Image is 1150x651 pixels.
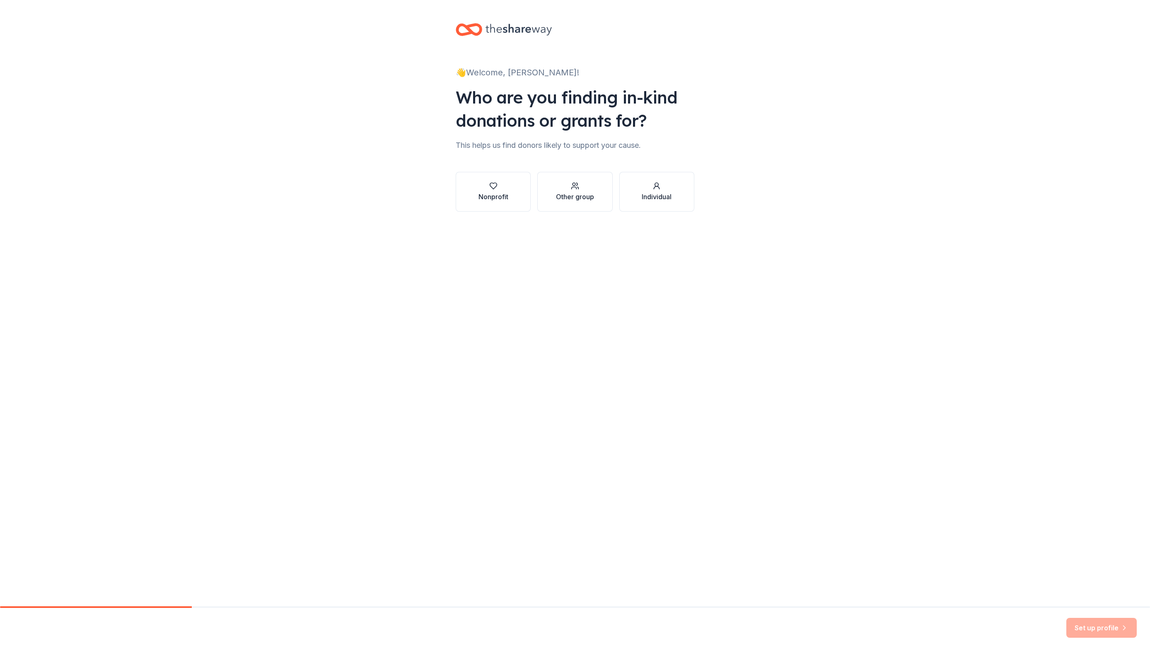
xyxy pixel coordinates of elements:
[478,192,508,202] div: Nonprofit
[619,172,694,212] button: Individual
[556,192,594,202] div: Other group
[456,172,531,212] button: Nonprofit
[456,139,694,152] div: This helps us find donors likely to support your cause.
[537,172,612,212] button: Other group
[456,86,694,132] div: Who are you finding in-kind donations or grants for?
[642,192,672,202] div: Individual
[456,66,694,79] div: 👋 Welcome, [PERSON_NAME]!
